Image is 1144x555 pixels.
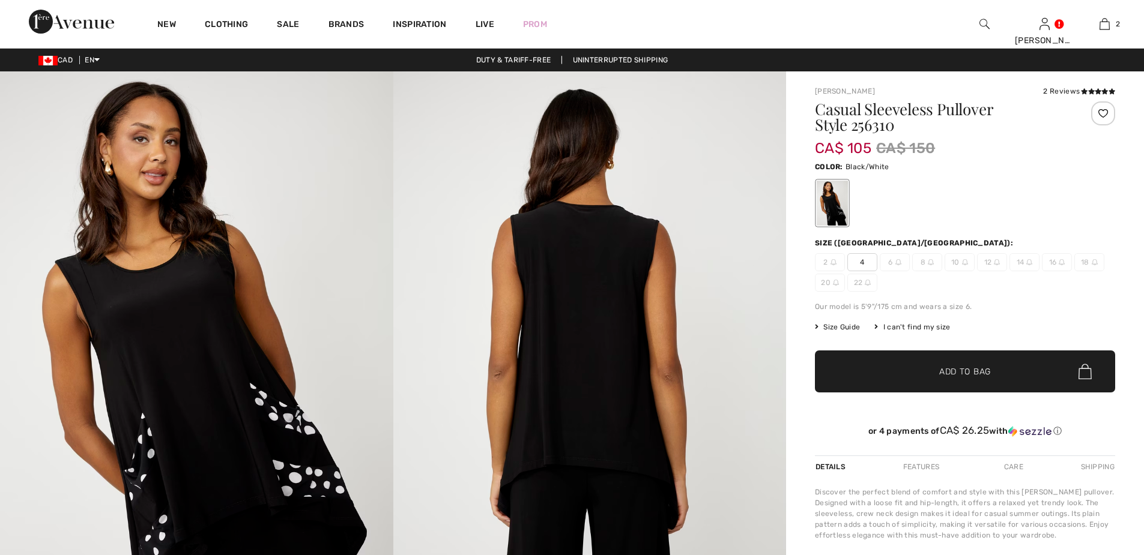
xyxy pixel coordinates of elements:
[157,19,176,32] a: New
[815,238,1015,248] div: Size ([GEOGRAPHIC_DATA]/[GEOGRAPHIC_DATA]):
[1009,253,1040,271] span: 14
[815,253,845,271] span: 2
[1116,19,1120,29] span: 2
[1079,364,1092,379] img: Bag.svg
[817,181,848,226] div: Black/White
[277,19,299,32] a: Sale
[1059,259,1065,265] img: ring-m.svg
[328,19,365,32] a: Brands
[1100,17,1110,31] img: My Bag
[815,301,1115,312] div: Our model is 5'9"/175 cm and wears a size 6.
[1026,259,1032,265] img: ring-m.svg
[994,259,1000,265] img: ring-m.svg
[833,280,839,286] img: ring-m.svg
[815,128,871,157] span: CA$ 105
[831,259,837,265] img: ring-m.svg
[939,365,991,378] span: Add to Bag
[1092,259,1098,265] img: ring-m.svg
[815,322,860,332] span: Size Guide
[1042,253,1072,271] span: 16
[893,456,949,478] div: Features
[815,350,1115,392] button: Add to Bag
[865,280,871,286] img: ring-m.svg
[29,10,114,34] img: 1ère Avenue
[1040,17,1050,31] img: My Info
[393,19,446,32] span: Inspiration
[815,487,1115,541] div: Discover the perfect blend of comfort and style with this [PERSON_NAME] pullover. Designed with a...
[962,259,968,265] img: ring-m.svg
[815,425,1115,437] div: or 4 payments of with
[847,253,877,271] span: 4
[895,259,901,265] img: ring-m.svg
[476,18,494,31] a: Live
[880,253,910,271] span: 6
[205,19,248,32] a: Clothing
[85,56,100,64] span: EN
[815,274,845,292] span: 20
[874,322,950,332] div: I can't find my size
[847,274,877,292] span: 22
[912,253,942,271] span: 8
[1074,253,1104,271] span: 18
[815,425,1115,441] div: or 4 payments ofCA$ 26.25withSezzle Click to learn more about Sezzle
[994,456,1034,478] div: Care
[1015,34,1074,47] div: [PERSON_NAME]
[815,87,875,95] a: [PERSON_NAME]
[940,424,990,436] span: CA$ 26.25
[1008,426,1052,437] img: Sezzle
[1043,86,1115,97] div: 2 Reviews
[815,101,1065,133] h1: Casual Sleeveless Pullover Style 256310
[815,163,843,171] span: Color:
[815,456,849,478] div: Details
[979,17,990,31] img: search the website
[1078,456,1115,478] div: Shipping
[38,56,77,64] span: CAD
[1075,17,1134,31] a: 2
[38,56,58,65] img: Canadian Dollar
[1040,18,1050,29] a: Sign In
[523,18,547,31] a: Prom
[945,253,975,271] span: 10
[977,253,1007,271] span: 12
[928,259,934,265] img: ring-m.svg
[846,163,889,171] span: Black/White
[876,137,935,159] span: CA$ 150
